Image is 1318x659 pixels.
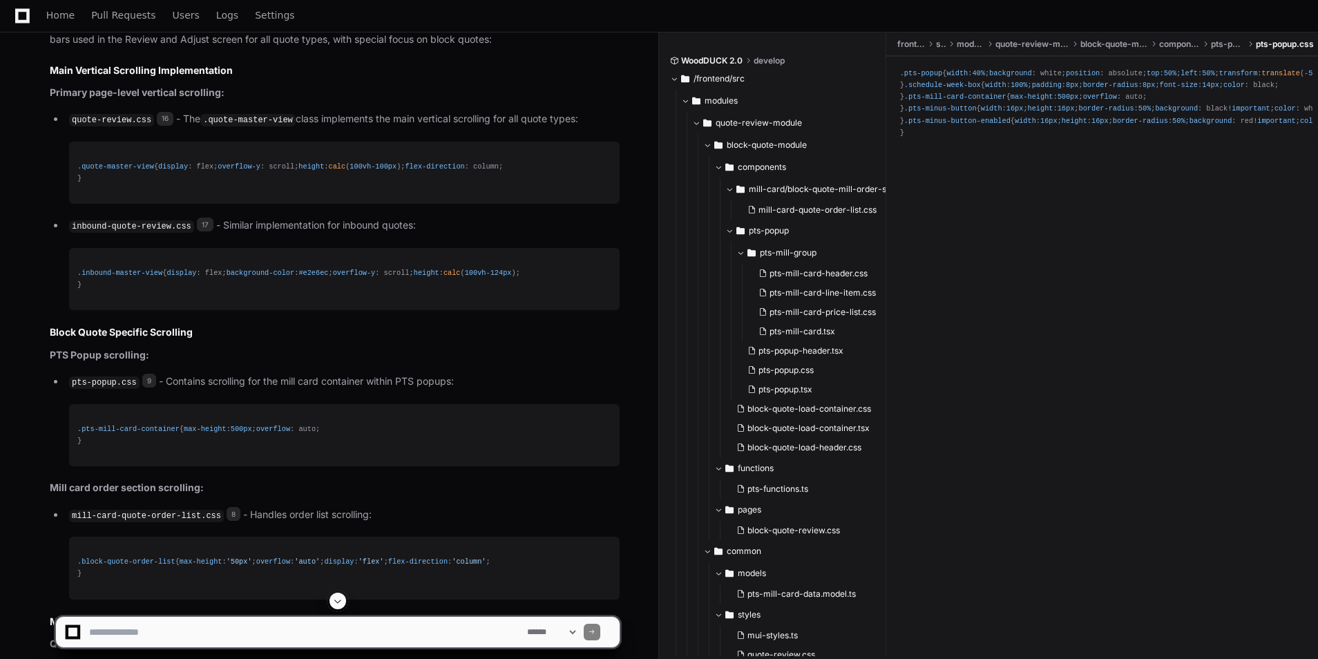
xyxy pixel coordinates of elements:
[69,220,194,233] code: inbound-quote-review.css
[77,425,180,433] span: .pts-mill-card-container
[359,557,384,566] span: 'flex'
[738,504,761,515] span: pages
[742,200,902,220] button: mill-card-quote-order-list.css
[972,69,984,77] span: 40%
[329,162,346,171] span: calc
[1147,69,1159,77] span: top
[770,307,876,318] span: pts-mill-card-price-list.css
[69,218,620,234] p: - Similar implementation for inbound quotes:
[65,507,620,600] li: - Handles order list scrolling:
[1219,69,1257,77] span: transform
[753,264,902,283] button: pts-mill-card-header.css
[1032,81,1062,89] span: padding
[1066,69,1100,77] span: position
[65,374,620,466] li: - Contains scrolling for the mill card container within PTS popups:
[770,287,876,298] span: pts-mill-card-line-item.css
[904,81,981,89] span: .schedule-week-box
[50,325,620,339] h2: Block Quote Specific Scrolling
[173,11,200,19] span: Users
[725,460,734,477] svg: Directory
[904,104,977,113] span: .pts-minus-button
[388,557,448,566] span: flex-direction
[753,322,902,341] button: pts-mill-card.tsx
[1113,117,1168,125] span: border-radius
[747,245,756,261] svg: Directory
[405,162,464,171] span: flex-direction
[50,349,149,361] strong: PTS Popup scrolling:
[747,525,840,536] span: block-quote-review.css
[747,589,856,600] span: pts-mill-card-data.model.ts
[1202,69,1214,77] span: 50%
[324,557,354,566] span: display
[731,419,902,438] button: block-quote-load-container.tsx
[298,269,328,277] span: #e2e6ec
[1211,39,1245,50] span: pts-popup
[758,365,814,376] span: pts-popup.css
[158,162,188,171] span: display
[414,269,439,277] span: height
[77,423,611,447] div: { : ; : auto; }
[91,11,155,19] span: Pull Requests
[1159,39,1200,50] span: components
[77,161,611,184] div: { : flex; : scroll; : ( - ); : column; }
[1058,104,1075,113] span: 16px
[747,442,861,453] span: block-quote-load-header.css
[738,463,774,474] span: functions
[166,269,196,277] span: display
[731,479,902,499] button: pts-functions.ts
[736,242,910,264] button: pts-mill-group
[1261,69,1299,77] span: translate
[200,114,296,126] code: .quote-master-view
[231,425,252,433] span: 500px
[716,117,802,128] span: quote-review-module
[1190,117,1232,125] span: background
[1202,81,1219,89] span: 14px
[742,361,902,380] button: pts-popup.css
[465,269,486,277] span: 100vh
[692,93,700,109] svg: Directory
[900,68,1304,139] div: { : ; : white; : absolute; : ; : ; : (- , - ); : ; : ; : solid ; } { : ; : ; : ; : ; : black; } {...
[738,162,786,173] span: components
[747,423,870,434] span: block-quote-load-container.tsx
[50,64,620,77] h2: Main Vertical Scrolling Implementation
[227,507,240,521] span: 8
[995,39,1069,50] span: quote-review-module
[981,104,1002,113] span: width
[731,521,902,540] button: block-quote-review.css
[1058,93,1079,101] span: 500px
[157,112,173,126] span: 16
[1138,104,1151,113] span: 50%
[1011,81,1028,89] span: 100%
[681,55,743,66] span: WoodDUCK 2.0
[738,568,766,579] span: models
[46,11,75,19] span: Home
[298,162,324,171] span: height
[227,269,295,277] span: background-color
[731,399,902,419] button: block-quote-load-container.css
[681,70,689,87] svg: Directory
[197,218,213,231] span: 17
[1143,81,1155,89] span: 8px
[1080,39,1148,50] span: block-quote-module
[490,269,512,277] span: 124px
[770,268,868,279] span: pts-mill-card-header.css
[256,425,290,433] span: overflow
[749,184,910,195] span: mill-card/block-quote-mill-order-section
[69,510,224,522] code: mill-card-quote-order-list.css
[1091,117,1109,125] span: 16px
[69,114,154,126] code: quote-review.css
[758,345,843,356] span: pts-popup-header.tsx
[77,557,175,566] span: .block-quote-order-list
[375,162,397,171] span: 100px
[50,481,204,493] strong: Mill card order section scrolling:
[957,39,984,50] span: modules
[69,376,140,389] code: pts-popup.css
[703,115,711,131] svg: Directory
[705,95,738,106] span: modules
[77,162,154,171] span: .quote-master-view
[714,137,723,153] svg: Directory
[1223,81,1245,89] span: color
[714,562,909,584] button: models
[703,134,909,156] button: block-quote-module
[294,557,320,566] span: 'auto'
